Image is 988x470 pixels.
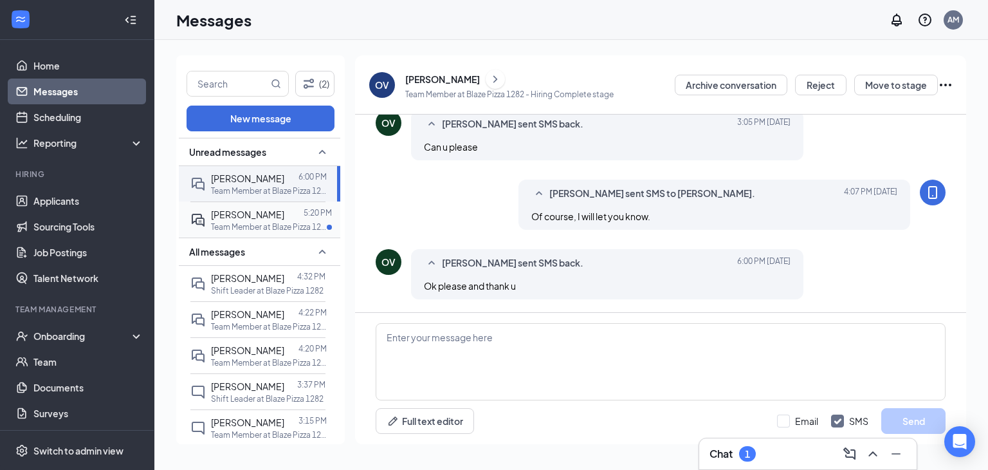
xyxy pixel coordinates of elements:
[190,212,206,228] svg: ActiveDoubleChat
[854,75,938,95] button: Move to stage
[888,446,904,462] svg: Minimize
[33,330,133,343] div: Onboarding
[33,53,143,79] a: Home
[549,186,755,202] span: [PERSON_NAME] sent SMS to [PERSON_NAME].
[886,444,906,464] button: Minimize
[211,285,324,296] p: Shift Leader at Blaze Pizza 1282
[15,169,141,180] div: Hiring
[33,400,143,426] a: Surveys
[33,375,143,400] a: Documents
[211,429,327,440] p: Team Member at Blaze Pizza 1282
[376,408,474,434] button: Full text editorPen
[675,75,787,95] button: Archive conversation
[881,408,946,434] button: Send
[124,14,137,26] svg: Collapse
[842,446,857,462] svg: ComposeMessage
[917,12,933,28] svg: QuestionInfo
[190,420,206,436] svg: ChatInactive
[387,415,399,428] svg: Pen
[489,71,502,87] svg: ChevronRight
[531,211,650,222] span: Of course, I will let you know.
[889,12,904,28] svg: Notifications
[486,70,505,89] button: ChevronRight
[298,171,327,182] p: 6:00 PM
[947,14,959,25] div: AM
[15,330,28,343] svg: UserCheck
[33,188,143,214] a: Applicants
[844,186,897,202] span: [DATE] 4:07 PM
[211,344,284,356] span: [PERSON_NAME]
[33,104,143,130] a: Scheduling
[944,426,975,457] div: Open Intercom Messenger
[190,176,206,192] svg: DoubleChat
[375,79,389,91] div: OV
[211,381,284,392] span: [PERSON_NAME]
[839,444,860,464] button: ComposeMessage
[709,447,733,461] h3: Chat
[190,312,206,328] svg: DoubleChat
[301,76,316,91] svg: Filter
[424,117,439,132] svg: SmallChevronUp
[297,271,325,282] p: 4:32 PM
[938,77,953,93] svg: Ellipses
[211,417,284,428] span: [PERSON_NAME]
[295,71,334,97] button: Filter (2)
[33,265,143,291] a: Talent Network
[189,245,245,258] span: All messages
[190,276,206,292] svg: DoubleChat
[211,272,284,284] span: [PERSON_NAME]
[863,444,883,464] button: ChevronUp
[424,256,439,271] svg: SmallChevronUp
[315,244,330,259] svg: SmallChevronUp
[211,357,327,368] p: Team Member at Blaze Pizza 1282
[33,136,144,149] div: Reporting
[190,384,206,400] svg: ChatInactive
[424,280,516,292] span: Ok please and thank u
[298,415,327,426] p: 3:15 PM
[298,343,327,354] p: 4:20 PM
[315,144,330,160] svg: SmallChevronUp
[737,256,791,271] span: [DATE] 6:00 PM
[405,89,614,100] p: Team Member at Blaze Pizza 1282 - Hiring Complete stage
[211,173,284,184] span: [PERSON_NAME]
[737,117,791,132] span: [DATE] 3:05 PM
[381,117,396,129] div: OV
[211,221,327,232] p: Team Member at Blaze Pizza 1282
[304,207,332,218] p: 5:20 PM
[271,79,281,89] svg: MagnifyingGlass
[442,256,583,271] span: [PERSON_NAME] sent SMS back.
[14,13,27,26] svg: WorkstreamLogo
[531,186,547,202] svg: SmallChevronUp
[381,256,396,268] div: OV
[190,348,206,364] svg: DoubleChat
[424,141,478,153] span: Can u please
[211,393,324,404] p: Shift Leader at Blaze Pizza 1282
[33,240,143,265] a: Job Postings
[176,9,252,31] h1: Messages
[33,444,123,457] div: Switch to admin view
[187,71,268,96] input: Search
[15,136,28,149] svg: Analysis
[298,307,327,318] p: 4:22 PM
[795,75,846,95] button: Reject
[187,106,334,131] button: New message
[189,146,266,158] span: Unread messages
[865,446,881,462] svg: ChevronUp
[297,379,325,390] p: 3:37 PM
[33,79,143,104] a: Messages
[745,449,750,460] div: 1
[211,209,284,220] span: [PERSON_NAME]
[33,214,143,240] a: Sourcing Tools
[925,185,940,200] svg: MobileSms
[211,185,327,196] p: Team Member at Blaze Pizza 1282
[15,304,141,315] div: Team Management
[405,73,480,86] div: [PERSON_NAME]
[442,117,583,132] span: [PERSON_NAME] sent SMS back.
[211,321,327,332] p: Team Member at Blaze Pizza 1282
[211,308,284,320] span: [PERSON_NAME]
[15,444,28,457] svg: Settings
[33,349,143,375] a: Team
